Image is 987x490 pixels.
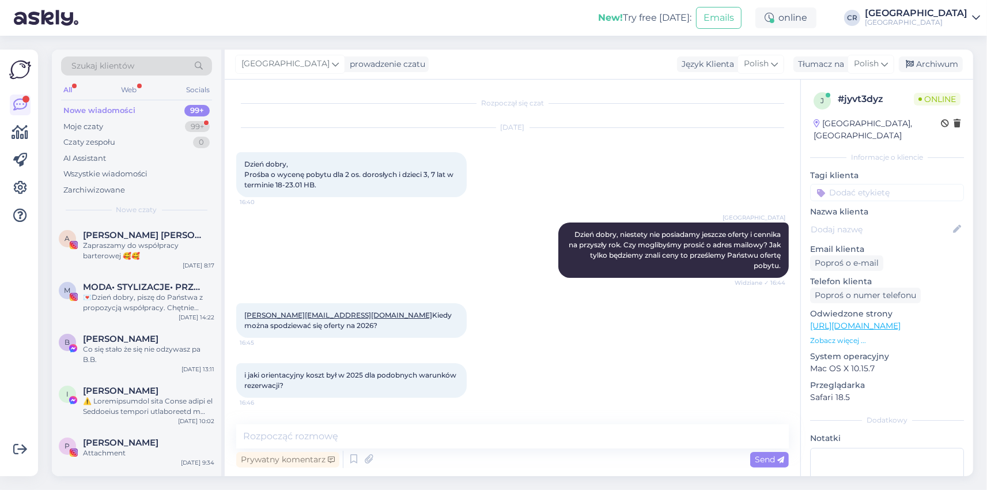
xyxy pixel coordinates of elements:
[810,152,964,163] div: Informacje o kliencie
[814,118,941,142] div: [GEOGRAPHIC_DATA], [GEOGRAPHIC_DATA]
[810,415,964,425] div: Dodatkowy
[178,417,214,425] div: [DATE] 10:02
[244,311,432,319] a: [PERSON_NAME][EMAIL_ADDRESS][DOMAIN_NAME]
[236,452,339,468] div: Prywatny komentarz
[810,363,964,375] p: Mac OS X 10.15.7
[810,391,964,404] p: Safari 18.5
[66,390,69,398] span: I
[244,371,458,390] span: i jaki orientacyjny koszt był w 2025 dla podobnych warunków rezerwacji?
[240,338,283,347] span: 16:45
[185,121,210,133] div: 99+
[184,105,210,116] div: 99+
[820,96,824,105] span: j
[63,105,135,116] div: Nowe wiadomości
[810,288,921,303] div: Poproś o numer telefonu
[244,311,453,330] span: Kiedy można spodziewać się oferty na 2026?
[83,438,158,448] span: Paweł Pokarowski
[83,396,214,417] div: ⚠️ Loremipsumdol sita Conse adipi el Seddoeius tempori utlaboreetd m aliqua enimadmini veniamqún...
[236,98,789,108] div: Rozpoczął się czat
[83,230,203,240] span: Anna Żukowska Ewa Adamczewska BLIŹNIACZKI • Bóg • rodzina • dom
[83,240,214,261] div: Zapraszamy do współpracy barterowej 🥰🥰
[63,153,106,164] div: AI Assistant
[65,442,70,450] span: P
[810,336,964,346] p: Zobacz więcej ...
[65,286,71,295] span: M
[755,7,816,28] div: online
[345,58,425,70] div: prowadzenie czatu
[236,122,789,133] div: [DATE]
[865,9,980,27] a: [GEOGRAPHIC_DATA][GEOGRAPHIC_DATA]
[844,10,860,26] div: CR
[696,7,742,29] button: Emails
[810,308,964,320] p: Odwiedzone strony
[865,9,967,18] div: [GEOGRAPHIC_DATA]
[183,261,214,270] div: [DATE] 8:17
[63,121,103,133] div: Moje czaty
[810,276,964,288] p: Telefon klienta
[810,432,964,444] p: Notatki
[181,365,214,374] div: [DATE] 13:11
[83,292,214,313] div: 💌Dzień dobry, piszę do Państwa z propozycją współpracy. Chętnie odwiedziłabym Państwa hotel z rod...
[83,386,158,396] span: Igor Jafar
[83,344,214,365] div: Co się stało że się nie odzywasz pa B.B.
[193,137,210,148] div: 0
[899,56,963,72] div: Archiwum
[9,59,31,81] img: Askly Logo
[83,448,214,458] div: Attachment
[244,160,455,189] span: Dzień dobry, Prośba o wycenę pobytu dla 2 os. dorosłych i dzieci 3, 7 lat w terminie 18-23.01 HB.
[793,58,844,70] div: Tłumacz na
[865,18,967,27] div: [GEOGRAPHIC_DATA]
[810,350,964,363] p: System operacyjny
[63,184,125,196] div: Zarchiwizowane
[838,92,914,106] div: # jyvt3dyz
[810,169,964,182] p: Tagi klienta
[810,379,964,391] p: Przeglądarka
[811,223,951,236] input: Dodaj nazwę
[65,338,70,346] span: B
[598,12,623,23] b: New!
[65,234,70,243] span: A
[241,58,330,70] span: [GEOGRAPHIC_DATA]
[810,206,964,218] p: Nazwa klienta
[63,137,115,148] div: Czaty zespołu
[723,213,785,222] span: [GEOGRAPHIC_DATA]
[569,230,782,270] span: Dzień dobry, niestety nie posiadamy jeszcze oferty i cennika na przyszły rok. Czy moglibyśmy pros...
[71,60,134,72] span: Szukaj klientów
[755,454,784,465] span: Send
[116,205,157,215] span: Nowe czaty
[184,82,212,97] div: Socials
[854,58,879,70] span: Polish
[810,255,883,271] div: Poproś o e-mail
[810,243,964,255] p: Email klienta
[181,458,214,467] div: [DATE] 9:34
[179,313,214,322] div: [DATE] 14:22
[810,321,901,331] a: [URL][DOMAIN_NAME]
[914,93,960,105] span: Online
[119,82,139,97] div: Web
[240,198,283,206] span: 16:40
[83,334,158,344] span: Bożena Bolewicz
[83,282,203,292] span: MODA• STYLIZACJE• PRZEGLĄDY KOLEKCJI
[61,82,74,97] div: All
[63,168,148,180] div: Wszystkie wiadomości
[677,58,734,70] div: Język Klienta
[598,11,691,25] div: Try free [DATE]:
[744,58,769,70] span: Polish
[735,278,785,287] span: Widziane ✓ 16:44
[810,184,964,201] input: Dodać etykietę
[240,398,283,407] span: 16:46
